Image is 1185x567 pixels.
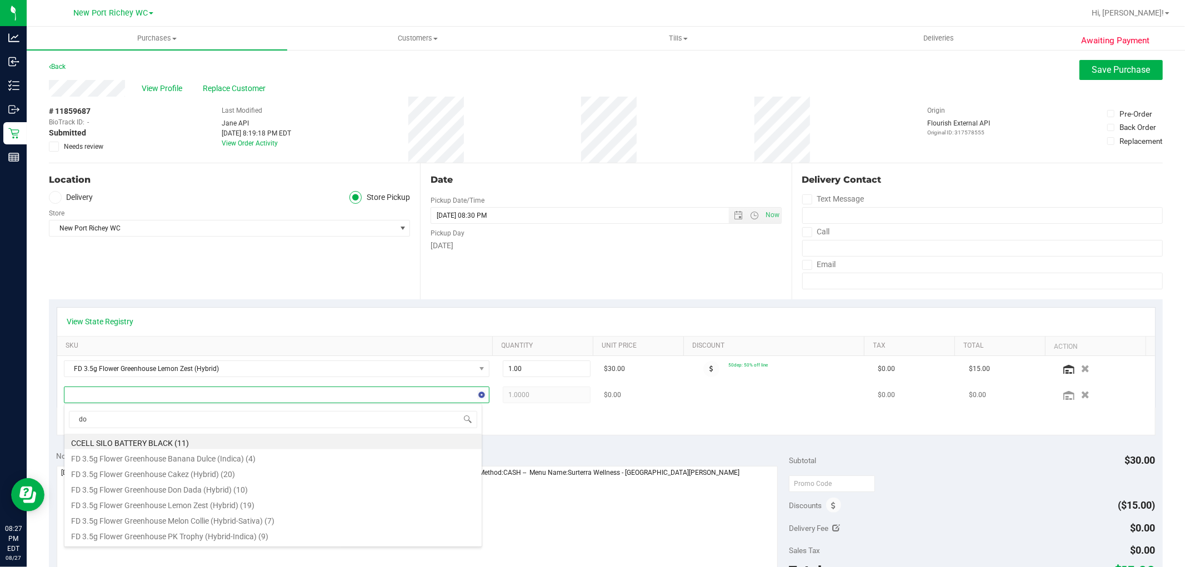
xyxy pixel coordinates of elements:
[763,207,782,223] span: Set Current date
[287,27,548,50] a: Customers
[222,106,262,116] label: Last Modified
[49,127,86,139] span: Submitted
[969,364,990,374] span: $15.00
[548,27,808,50] a: Tills
[8,128,19,139] inline-svg: Retail
[8,32,19,43] inline-svg: Analytics
[1119,122,1156,133] div: Back Order
[745,211,764,220] span: Open the time view
[789,475,875,492] input: Promo Code
[222,128,291,138] div: [DATE] 8:19:18 PM EDT
[5,554,22,562] p: 08/27
[49,173,410,187] div: Location
[222,118,291,128] div: Jane API
[222,139,278,147] a: View Order Activity
[5,524,22,554] p: 08:27 PM EDT
[64,360,489,377] span: NO DATA FOUND
[27,27,287,50] a: Purchases
[908,33,969,43] span: Deliveries
[789,495,822,515] span: Discounts
[1081,34,1149,47] span: Awaiting Payment
[802,224,830,240] label: Call
[1131,544,1156,556] span: $0.00
[1125,454,1156,466] span: $30.00
[11,478,44,511] iframe: Resource center
[288,33,547,43] span: Customers
[49,117,84,127] span: BioTrack ID:
[1079,60,1163,80] button: Save Purchase
[503,361,590,377] input: 1.00
[8,56,19,67] inline-svg: Inbound
[396,220,409,236] span: select
[604,364,625,374] span: $30.00
[8,80,19,91] inline-svg: Inventory
[1045,337,1146,357] th: Action
[802,191,864,207] label: Text Message
[1118,499,1156,511] span: ($15.00)
[692,342,860,350] a: Discount
[502,342,589,350] a: Quantity
[878,390,895,400] span: $0.00
[431,240,781,252] div: [DATE]
[431,195,484,205] label: Pickup Date/Time
[49,63,66,71] a: Back
[64,142,103,152] span: Needs review
[963,342,1041,350] a: Total
[789,456,816,465] span: Subtotal
[1092,8,1164,17] span: Hi, [PERSON_NAME]!
[878,364,895,374] span: $0.00
[789,524,828,533] span: Delivery Fee
[873,342,951,350] a: Tax
[431,228,464,238] label: Pickup Day
[67,316,134,327] a: View State Registry
[8,104,19,115] inline-svg: Outbound
[142,83,186,94] span: View Profile
[927,106,945,116] label: Origin
[66,342,488,350] a: SKU
[1119,108,1152,119] div: Pre-Order
[927,118,990,137] div: Flourish External API
[802,240,1163,257] input: Format: (999) 999-9999
[802,173,1163,187] div: Delivery Contact
[1131,522,1156,534] span: $0.00
[49,208,64,218] label: Store
[802,257,836,273] label: Email
[604,390,621,400] span: $0.00
[802,207,1163,224] input: Format: (999) 999-9999
[789,546,820,555] span: Sales Tax
[833,524,841,532] i: Edit Delivery Fee
[1092,64,1151,75] span: Save Purchase
[548,33,808,43] span: Tills
[64,361,475,377] span: FD 3.5g Flower Greenhouse Lemon Zest (Hybrid)
[8,152,19,163] inline-svg: Reports
[49,106,91,117] span: # 11859687
[203,83,269,94] span: Replace Customer
[87,117,89,127] span: -
[1119,136,1162,147] div: Replacement
[602,342,679,350] a: Unit Price
[927,128,990,137] p: Original ID: 317578555
[808,27,1069,50] a: Deliveries
[729,211,748,220] span: Open the date view
[431,173,781,187] div: Date
[27,33,287,43] span: Purchases
[349,191,411,204] label: Store Pickup
[73,8,148,18] span: New Port Richey WC
[728,362,768,368] span: 50dep: 50% off line
[49,220,396,236] span: New Port Richey WC
[49,191,93,204] label: Delivery
[57,451,111,460] span: Notes (optional)
[969,390,986,400] span: $0.00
